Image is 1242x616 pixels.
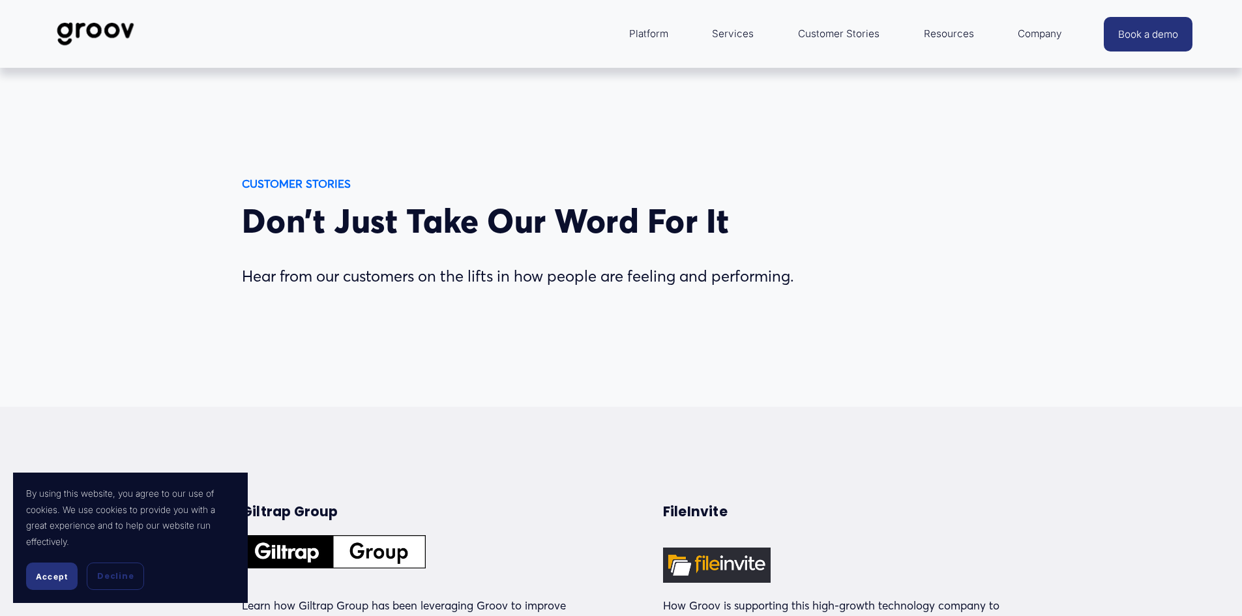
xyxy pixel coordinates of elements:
[629,25,668,43] span: Platform
[663,503,728,521] strong: FileInvite
[242,201,924,241] h2: Don’t Just Take Our Word For It
[1011,18,1069,50] a: folder dropdown
[791,18,886,50] a: Customer Stories
[242,177,351,190] strong: CUSTOMER STORIES
[26,486,235,550] p: By using this website, you agree to our use of cookies. We use cookies to provide you with a grea...
[97,570,134,582] span: Decline
[13,473,248,603] section: Cookie banner
[242,503,338,521] strong: Giltrap Group
[242,263,924,291] p: Hear from our customers on the lifts in how people are feeling and performing.
[87,563,144,590] button: Decline
[924,25,974,43] span: Resources
[1018,25,1062,43] span: Company
[26,563,78,590] button: Accept
[36,572,68,581] span: Accept
[917,18,981,50] a: folder dropdown
[705,18,760,50] a: Services
[623,18,675,50] a: folder dropdown
[50,12,141,55] img: Groov | Workplace Science Platform | Unlock Performance | Drive Results
[1104,17,1192,51] a: Book a demo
